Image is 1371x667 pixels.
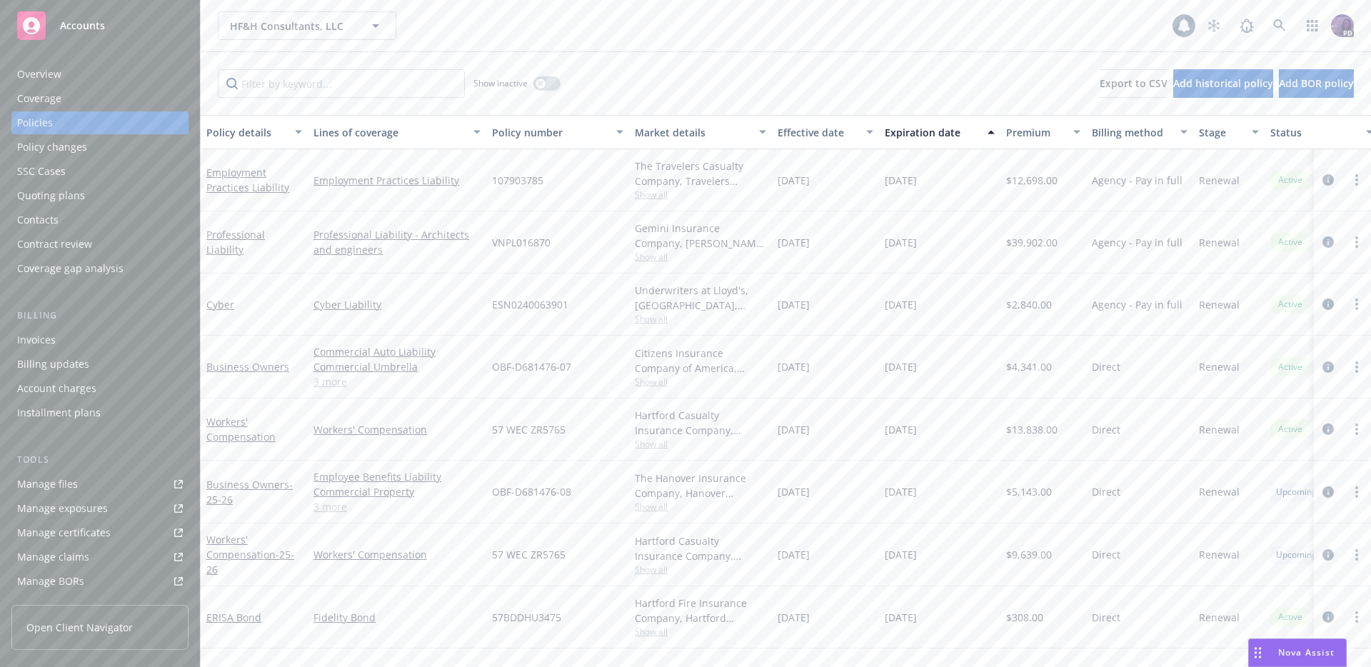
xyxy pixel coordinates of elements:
[1092,235,1182,250] span: Agency - Pay in full
[1092,125,1172,140] div: Billing method
[17,233,92,256] div: Contract review
[1348,358,1365,376] a: more
[1199,359,1240,374] span: Renewal
[1199,422,1240,437] span: Renewal
[17,184,85,207] div: Quoting plans
[778,484,810,499] span: [DATE]
[206,478,293,506] span: - 25-26
[635,563,766,576] span: Show all
[635,501,766,513] span: Show all
[635,283,766,313] div: Underwriters at Lloyd's, [GEOGRAPHIC_DATA], [PERSON_NAME] of [GEOGRAPHIC_DATA], Socius Insurance ...
[206,415,276,443] a: Workers' Compensation
[206,533,294,576] a: Workers' Compensation
[492,173,543,188] span: 107903785
[1278,646,1335,658] span: Nova Assist
[1100,69,1167,98] button: Export to CSV
[313,297,481,312] a: Cyber Liability
[218,11,396,40] button: HF&H Consultants, LLC
[1348,421,1365,438] a: more
[1276,298,1305,311] span: Active
[1199,610,1240,625] span: Renewal
[1276,174,1305,186] span: Active
[11,87,189,110] a: Coverage
[313,125,465,140] div: Lines of coverage
[17,353,89,376] div: Billing updates
[1232,11,1261,40] a: Report a Bug
[1092,547,1120,562] span: Direct
[11,570,189,593] a: Manage BORs
[772,115,879,149] button: Effective date
[17,377,96,400] div: Account charges
[885,125,979,140] div: Expiration date
[11,233,189,256] a: Contract review
[11,377,189,400] a: Account charges
[313,374,481,389] a: 3 more
[313,469,481,484] a: Employee Benefits Liability
[1279,76,1354,90] span: Add BOR policy
[11,473,189,496] a: Manage files
[11,184,189,207] a: Quoting plans
[313,344,481,359] a: Commercial Auto Liability
[885,547,917,562] span: [DATE]
[17,473,78,496] div: Manage files
[313,422,481,437] a: Workers' Compensation
[778,547,810,562] span: [DATE]
[1006,173,1058,188] span: $12,698.00
[26,620,133,635] span: Open Client Navigator
[1092,422,1120,437] span: Direct
[1006,235,1058,250] span: $39,902.00
[11,401,189,424] a: Installment plans
[11,63,189,86] a: Overview
[1000,115,1086,149] button: Premium
[778,235,810,250] span: [DATE]
[1276,423,1305,436] span: Active
[473,77,528,89] span: Show inactive
[17,570,84,593] div: Manage BORs
[635,408,766,438] div: Hartford Casualty Insurance Company, Hartford Insurance Group
[1092,359,1120,374] span: Direct
[206,125,286,140] div: Policy details
[17,521,111,544] div: Manage certificates
[1199,547,1240,562] span: Renewal
[11,209,189,231] a: Contacts
[1276,548,1317,561] span: Upcoming
[486,115,629,149] button: Policy number
[492,235,551,250] span: VNPL016870
[313,359,481,374] a: Commercial Umbrella
[1320,421,1337,438] a: circleInformation
[635,221,766,251] div: Gemini Insurance Company, [PERSON_NAME] Corporation, Brown & Riding Insurance Services, Inc.
[313,173,481,188] a: Employment Practices Liability
[1348,171,1365,189] a: more
[1279,69,1354,98] button: Add BOR policy
[1199,484,1240,499] span: Renewal
[492,610,561,625] span: 57BDDHU3475
[11,111,189,134] a: Policies
[1193,115,1265,149] button: Stage
[1270,125,1357,140] div: Status
[778,297,810,312] span: [DATE]
[17,546,89,568] div: Manage claims
[1348,234,1365,251] a: more
[635,533,766,563] div: Hartford Casualty Insurance Company, Hartford Insurance Group
[629,115,772,149] button: Market details
[1092,610,1120,625] span: Direct
[313,227,481,257] a: Professional Liability - Architects and engineers
[313,484,481,499] a: Commercial Property
[492,359,571,374] span: OBF-D681476-07
[492,422,566,437] span: 57 WEC ZR5765
[11,329,189,351] a: Invoices
[17,160,66,183] div: SSC Cases
[1348,296,1365,313] a: more
[206,478,293,506] a: Business Owners
[778,422,810,437] span: [DATE]
[1276,236,1305,249] span: Active
[635,346,766,376] div: Citizens Insurance Company of America, Hanover Insurance Group
[635,313,766,325] span: Show all
[206,360,289,373] a: Business Owners
[885,610,917,625] span: [DATE]
[1086,115,1193,149] button: Billing method
[313,547,481,562] a: Workers' Compensation
[1276,486,1317,498] span: Upcoming
[11,309,189,323] div: Billing
[1276,361,1305,373] span: Active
